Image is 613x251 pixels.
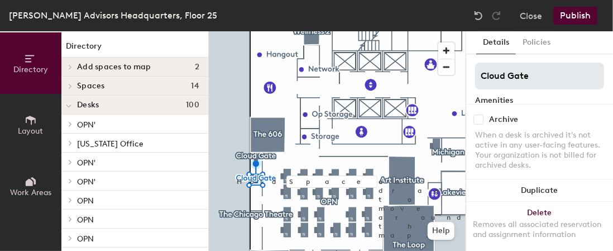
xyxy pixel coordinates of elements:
span: OPN' [77,177,95,187]
span: Add spaces to map [77,63,151,72]
div: [PERSON_NAME] Advisors Headquarters, Floor 25 [9,8,217,22]
button: Duplicate [466,179,613,202]
span: 14 [191,82,199,91]
span: OPN [77,215,94,225]
button: Help [428,222,454,240]
button: Publish [553,7,597,25]
span: Desks [77,101,99,110]
div: When a desk is archived it's not active in any user-facing features. Your organization is not bil... [475,130,604,171]
img: Undo [473,10,484,21]
span: 2 [195,63,199,72]
button: Policies [516,31,557,54]
button: Details [476,31,516,54]
span: 100 [186,101,199,110]
div: Amenities [475,96,604,105]
span: OPN [77,196,94,206]
button: DeleteRemoves all associated reservation and assignment information [466,202,613,251]
button: Close [520,7,542,25]
span: OPN [77,234,94,244]
span: OPN' [77,120,95,130]
h1: Directory [61,40,208,58]
img: Redo [491,10,502,21]
span: [US_STATE] Office [77,139,143,149]
span: Layout [18,126,44,136]
span: Work Areas [10,188,51,197]
div: Archive [489,115,518,124]
div: Removes all associated reservation and assignment information [473,220,606,240]
span: Directory [13,65,48,74]
span: OPN' [77,158,95,168]
span: Spaces [77,82,105,91]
